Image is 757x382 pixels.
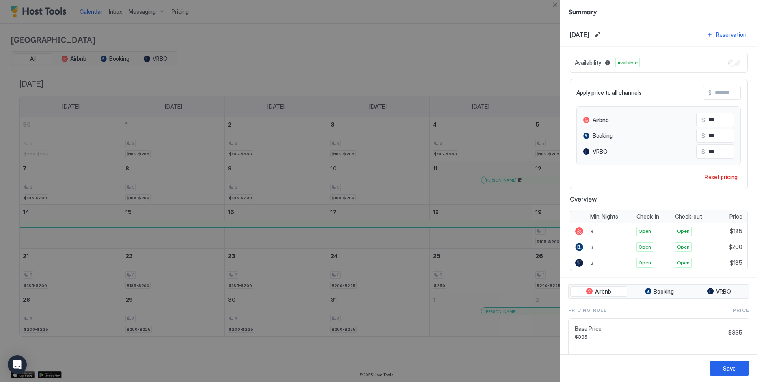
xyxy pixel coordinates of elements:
span: [DATE] [570,31,589,39]
span: VRBO [593,148,608,155]
span: Available [617,59,638,66]
span: Price [733,307,749,314]
span: $335 [575,334,725,340]
span: Price [729,213,742,220]
span: Airbnb [593,116,609,124]
button: Save [710,361,749,376]
span: Open [677,243,690,251]
button: Edit date range [593,30,602,39]
span: Pricing Rule [568,307,607,314]
button: Airbnb [570,286,627,297]
div: Open Intercom Messenger [8,355,27,374]
span: Booking [593,132,613,139]
span: Open [638,259,651,266]
div: tab-group [568,284,749,299]
span: $ [701,148,705,155]
span: $185 [730,228,742,235]
button: Reset pricing [701,172,741,182]
button: Blocked dates override all pricing rules and remain unavailable until manually unblocked [603,58,612,67]
span: Booking [654,288,674,295]
span: Summary [568,6,749,16]
span: $200 [729,243,742,251]
span: Apply price to all channels [576,89,641,96]
span: Open [638,243,651,251]
span: Availability [575,59,601,66]
div: Reset pricing [705,173,738,181]
span: 3 [590,260,593,266]
span: Open [677,259,690,266]
span: Check-in [636,213,659,220]
span: 3 [590,228,593,234]
span: $ [708,89,712,96]
button: Booking [629,286,690,297]
span: Overview [570,195,748,203]
span: Airbnb Price Override [575,353,727,360]
button: VRBO [691,286,747,297]
div: Save [723,364,736,373]
span: Min. Nights [590,213,618,220]
span: Airbnb [595,288,611,295]
span: $185 [730,259,742,266]
span: Open [677,228,690,235]
span: $ [701,116,705,124]
div: Reservation [716,30,746,39]
span: $ [701,132,705,139]
span: VRBO [716,288,731,295]
button: Reservation [705,29,748,40]
span: Base Price [575,325,725,332]
span: 3 [590,244,593,250]
span: Open [638,228,651,235]
span: $335 [728,329,742,336]
span: Check-out [675,213,702,220]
